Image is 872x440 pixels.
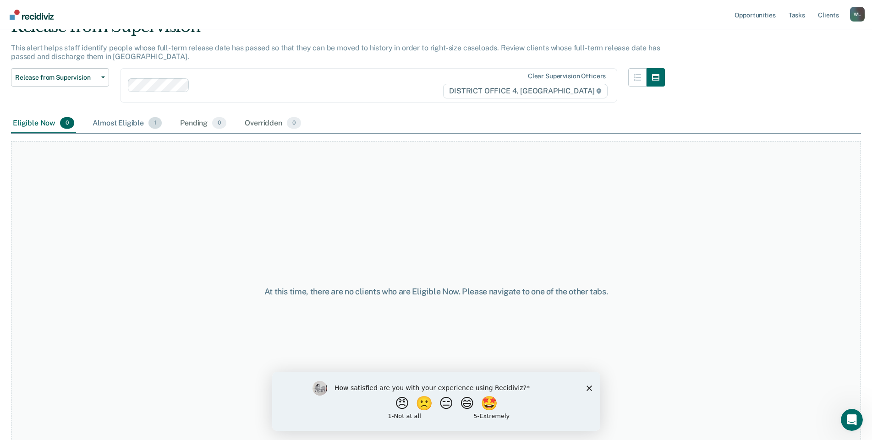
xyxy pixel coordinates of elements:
[148,117,162,129] span: 1
[15,74,98,81] span: Release from Supervision
[11,17,665,43] div: Release from Supervision
[11,114,76,134] div: Eligible Now0
[287,117,301,129] span: 0
[528,72,606,80] div: Clear supervision officers
[272,372,600,431] iframe: Survey by Kim from Recidiviz
[443,84,608,98] span: DISTRICT OFFICE 4, [GEOGRAPHIC_DATA]
[178,114,228,134] div: Pending0
[224,287,648,297] div: At this time, there are no clients who are Eligible Now. Please navigate to one of the other tabs.
[60,117,74,129] span: 0
[841,409,863,431] iframe: Intercom live chat
[243,114,303,134] div: Overridden0
[850,7,865,22] button: Profile dropdown button
[212,117,226,129] span: 0
[10,10,54,20] img: Recidiviz
[91,114,164,134] div: Almost Eligible1
[11,68,109,87] button: Release from Supervision
[850,7,865,22] div: W L
[11,43,660,61] p: This alert helps staff identify people whose full-term release date has passed so that they can b...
